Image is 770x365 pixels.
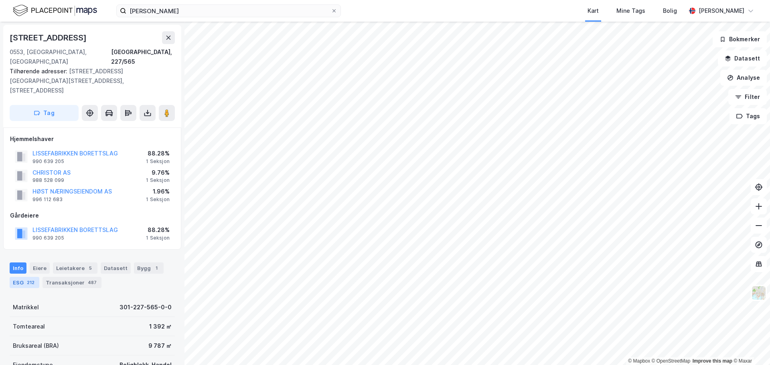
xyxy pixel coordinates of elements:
span: Tilhørende adresser: [10,68,69,75]
div: Bolig [663,6,677,16]
div: Kart [588,6,599,16]
div: Transaksjoner [43,277,101,288]
img: Z [751,285,766,300]
div: [PERSON_NAME] [699,6,744,16]
div: Gårdeiere [10,211,174,220]
div: ESG [10,277,39,288]
div: Datasett [101,262,131,274]
button: Analyse [720,70,767,86]
a: OpenStreetMap [652,358,691,364]
div: Info [10,262,26,274]
div: 996 112 683 [32,196,63,203]
div: 990 639 205 [32,158,64,165]
button: Tag [10,105,79,121]
a: Mapbox [628,358,650,364]
div: Bruksareal (BRA) [13,341,59,351]
button: Tags [729,108,767,124]
div: 1 Seksjon [146,235,170,241]
div: Matrikkel [13,302,39,312]
iframe: Chat Widget [730,327,770,365]
div: 1 Seksjon [146,177,170,184]
div: 212 [25,278,36,286]
div: 9.76% [146,168,170,177]
div: Hjemmelshaver [10,134,174,144]
div: 1 Seksjon [146,158,170,165]
div: 1 [152,264,160,272]
div: [STREET_ADDRESS] [10,31,88,44]
div: 988 528 099 [32,177,64,184]
div: Bygg [134,262,164,274]
div: Tomteareal [13,322,45,331]
div: Mine Tags [616,6,645,16]
div: 9 787 ㎡ [148,341,172,351]
button: Filter [728,89,767,105]
div: [STREET_ADDRESS][GEOGRAPHIC_DATA][STREET_ADDRESS], [STREET_ADDRESS] [10,67,168,95]
div: Leietakere [53,262,97,274]
div: 88.28% [146,225,170,235]
button: Bokmerker [713,31,767,47]
div: 0553, [GEOGRAPHIC_DATA], [GEOGRAPHIC_DATA] [10,47,111,67]
a: Improve this map [693,358,732,364]
div: 1.96% [146,187,170,196]
div: 301-227-565-0-0 [120,302,172,312]
div: 487 [86,278,98,286]
div: Eiere [30,262,50,274]
button: Datasett [718,50,767,67]
div: 1 Seksjon [146,196,170,203]
div: 990 639 205 [32,235,64,241]
div: 88.28% [146,149,170,158]
div: 1 392 ㎡ [149,322,172,331]
div: [GEOGRAPHIC_DATA], 227/565 [111,47,175,67]
div: 5 [86,264,94,272]
input: Søk på adresse, matrikkel, gårdeiere, leietakere eller personer [126,5,331,17]
img: logo.f888ab2527a4732fd821a326f86c7f29.svg [13,4,97,18]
